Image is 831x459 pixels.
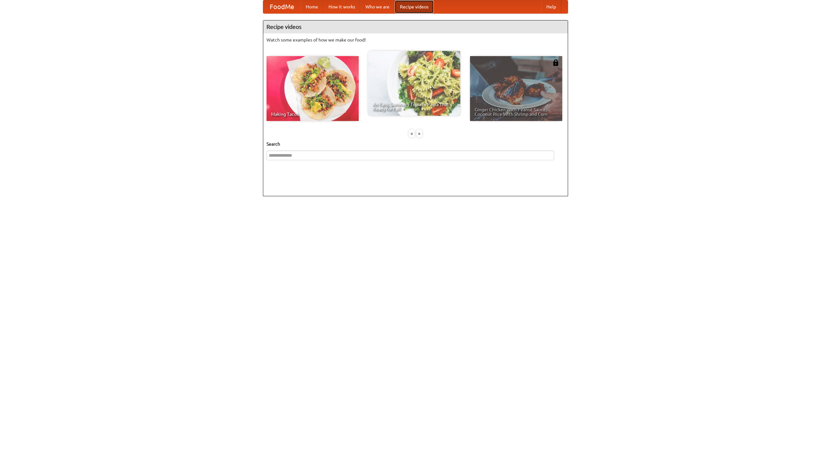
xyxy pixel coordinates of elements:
a: Making Tacos [267,56,359,121]
a: An Easy, Summery Tomato Pasta That's Ready for Fall [368,51,460,116]
p: Watch some examples of how we make our food! [267,37,564,43]
div: « [409,129,415,138]
a: How it works [323,0,360,13]
img: 483408.png [552,59,559,66]
a: Home [301,0,323,13]
div: » [416,129,422,138]
span: Making Tacos [271,112,354,116]
a: Help [541,0,561,13]
a: FoodMe [263,0,301,13]
h5: Search [267,141,564,147]
span: An Easy, Summery Tomato Pasta That's Ready for Fall [373,102,456,111]
a: Who we are [360,0,395,13]
a: Recipe videos [395,0,434,13]
h4: Recipe videos [263,20,568,33]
